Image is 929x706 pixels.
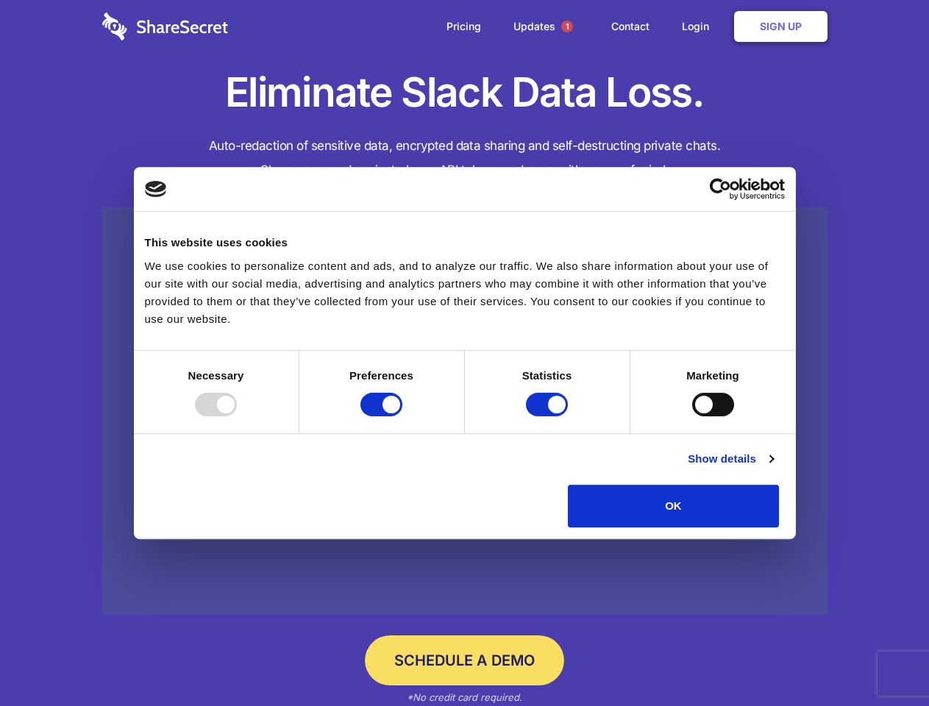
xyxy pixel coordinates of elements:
img: logo-wordmark-white-trans-d4663122ce5f474addd5e946df7df03e33cb6a1c49d2221995e7729f52c070b2.svg [102,13,228,40]
a: Show details [688,450,773,468]
div: We use cookies to personalize content and ads, and to analyze our traffic. We also share informat... [145,257,785,328]
span: 1 [561,21,573,32]
button: OK [568,485,779,527]
a: Login [667,4,731,49]
strong: Statistics [522,369,572,382]
h1: Eliminate Slack Data Loss. [102,66,827,119]
a: Wistia video thumbnail [102,207,827,616]
strong: Necessary [188,369,244,382]
strong: Preferences [349,369,413,382]
a: Schedule a Demo [365,635,564,685]
img: logo [145,181,167,197]
h4: Auto-redaction of sensitive data, encrypted data sharing and self-destructing private chats. Shar... [102,134,827,182]
em: *No credit card required. [407,691,522,703]
a: Contact [597,4,664,49]
div: This website uses cookies [145,234,785,252]
a: Sign Up [734,11,827,42]
a: Usercentrics Cookiebot - opens in a new window [656,178,785,200]
strong: Marketing [686,369,739,382]
a: Pricing [432,4,496,49]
